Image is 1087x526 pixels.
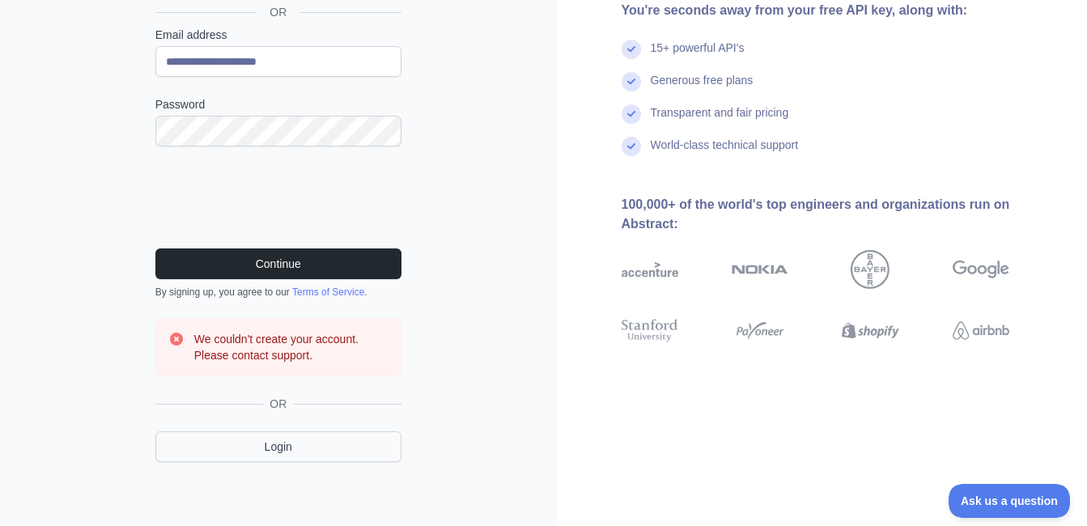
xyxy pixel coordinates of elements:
[622,195,1062,234] div: 100,000+ of the world's top engineers and organizations run on Abstract:
[263,396,293,412] span: OR
[732,250,788,289] img: nokia
[953,250,1009,289] img: google
[155,27,401,43] label: Email address
[155,431,401,462] a: Login
[292,286,364,298] a: Terms of Service
[651,40,745,72] div: 15+ powerful API's
[732,316,788,345] img: payoneer
[842,316,898,345] img: shopify
[622,1,1062,20] div: You're seconds away from your free API key, along with:
[651,72,754,104] div: Generous free plans
[651,104,789,137] div: Transparent and fair pricing
[257,4,299,20] span: OR
[622,104,641,124] img: check mark
[851,250,890,289] img: bayer
[622,72,641,91] img: check mark
[953,316,1009,345] img: airbnb
[651,137,799,169] div: World-class technical support
[949,484,1071,518] iframe: Toggle Customer Support
[194,331,389,363] h3: We couldn't create your account. Please contact support.
[155,96,401,112] label: Password
[155,286,401,299] div: By signing up, you agree to our .
[622,250,678,289] img: accenture
[622,316,678,345] img: stanford university
[622,137,641,156] img: check mark
[155,166,401,229] iframe: reCAPTCHA
[622,40,641,59] img: check mark
[155,248,401,279] button: Continue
